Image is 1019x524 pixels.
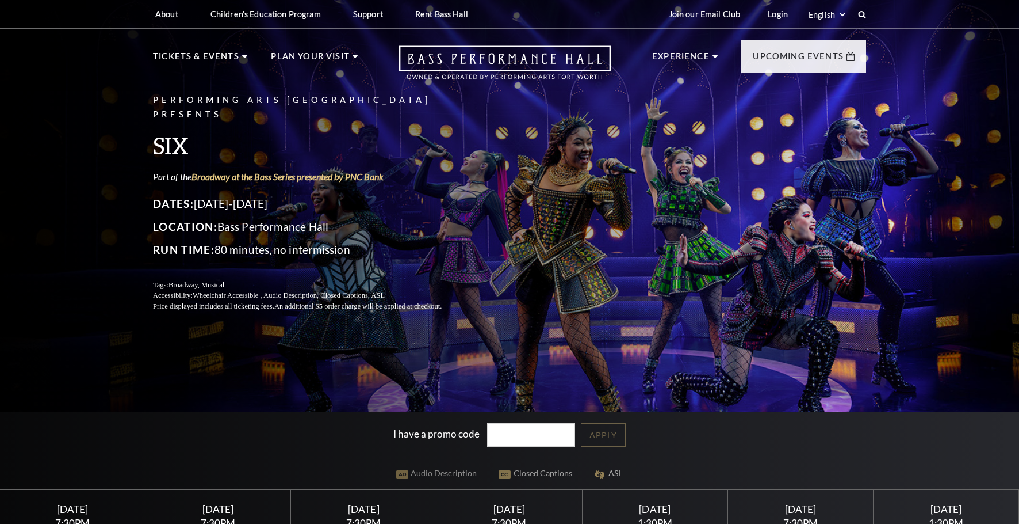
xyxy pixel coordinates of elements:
[153,170,469,183] p: Part of the
[153,220,217,233] span: Location:
[753,50,844,70] p: Upcoming Events
[271,50,350,70] p: Plan Your Visit
[155,9,178,19] p: About
[596,503,714,515] div: [DATE]
[153,241,469,259] p: 80 minutes, no intermission
[652,50,710,70] p: Experience
[210,9,321,19] p: Children's Education Program
[153,50,239,70] p: Tickets & Events
[193,291,385,299] span: Wheelchair Accessible , Audio Description, Closed Captions, ASL
[741,503,859,515] div: [DATE]
[153,280,469,291] p: Tags:
[353,9,383,19] p: Support
[450,503,568,515] div: [DATE]
[274,302,442,310] span: An additional $5 order charge will be applied at checkout.
[153,301,469,312] p: Price displayed includes all ticketing fees.
[305,503,423,515] div: [DATE]
[153,93,469,122] p: Performing Arts [GEOGRAPHIC_DATA] Presents
[153,197,194,210] span: Dates:
[153,195,469,213] p: [DATE]-[DATE]
[887,503,1005,515] div: [DATE]
[168,281,224,289] span: Broadway, Musical
[14,503,132,515] div: [DATE]
[806,9,847,20] select: Select:
[191,171,384,182] a: Broadway at the Bass Series presented by PNC Bank
[153,243,214,256] span: Run Time:
[153,290,469,301] p: Accessibility:
[153,218,469,236] p: Bass Performance Hall
[393,428,480,440] label: I have a promo code
[159,503,277,515] div: [DATE]
[415,9,468,19] p: Rent Bass Hall
[153,131,469,160] h3: SIX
